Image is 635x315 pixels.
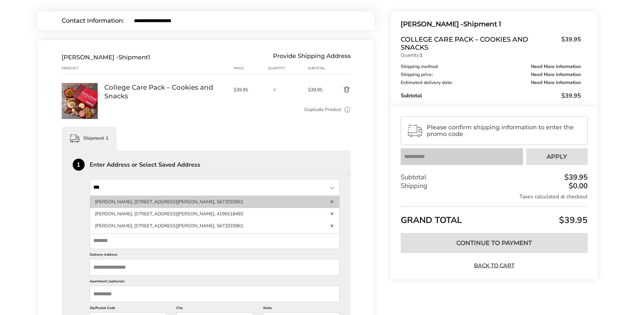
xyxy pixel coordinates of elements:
[104,83,227,100] a: College Care Pack – Cookies and Snacks
[401,19,581,30] div: Shipment 1
[90,279,340,286] label: Apartment (optional)
[62,83,98,119] img: College Care Pack – Cookies and Snacks
[330,211,334,216] a: Delete address
[234,87,265,93] span: $39.95
[90,232,340,249] input: Company
[148,54,150,61] span: 1
[268,66,308,71] div: Quantity
[90,286,340,302] input: Apartment
[401,72,581,77] div: Shipping price:
[531,80,581,85] span: Need More Information
[420,52,422,58] strong: 1
[90,259,340,276] input: Delivery Address
[401,193,587,200] div: Taxes calculated at checkout
[62,18,134,24] div: Contact Information:
[176,306,253,312] label: City
[62,83,98,89] a: College Care Pack – Cookies and Snacks
[234,66,268,71] div: Price
[330,223,334,228] a: Delete address
[90,220,340,232] li: [PERSON_NAME], [STREET_ADDRESS][PERSON_NAME], 5672033961
[62,126,117,150] div: Shipment 1
[401,20,463,28] span: [PERSON_NAME] -
[327,86,351,94] button: Delete product
[401,53,581,58] p: Quantity:
[531,72,581,77] span: Need More Information
[90,196,340,208] li: [PERSON_NAME], [STREET_ADDRESS][PERSON_NAME], 5672033961
[401,80,581,85] div: Estimated delivery date:
[401,206,587,228] div: GRAND TOTAL
[273,54,351,61] div: Provide Shipping Address
[401,92,581,100] div: Subtotal
[73,159,85,171] div: 1
[134,18,350,24] input: E-mail
[401,233,587,253] button: Continue to Payment
[268,83,281,96] input: Quantity input
[90,208,340,220] li: [PERSON_NAME], [STREET_ADDRESS][PERSON_NAME], 4196518492
[90,162,351,168] div: Enter Address or Select Saved Address
[90,252,340,259] label: Delivery Address
[563,174,588,181] div: $39.95
[401,173,587,182] div: Subtotal
[90,179,340,196] input: State
[471,262,517,269] a: Back to Cart
[561,92,581,100] span: $39.95
[90,306,166,312] label: Zip/Postal Code
[401,35,558,51] span: College Care Pack – Cookies and Snacks
[330,199,334,204] a: Delete address
[62,54,118,61] span: [PERSON_NAME] -
[401,64,581,69] div: Shipping method:
[427,124,581,137] span: Please confirm shipping information to enter the promo code
[526,148,588,165] button: Apply
[567,182,588,190] div: $0.00
[547,154,567,160] span: Apply
[62,54,150,61] div: Shipment
[308,87,327,93] span: $39.95
[558,35,581,50] span: $39.95
[263,306,340,312] label: State
[401,35,581,51] a: College Care Pack – Cookies and Snacks$39.95
[401,182,587,190] div: Shipping
[557,214,588,226] span: $39.95
[531,64,581,69] span: Need More Information
[304,106,341,113] a: Duplicate Product
[62,66,104,71] div: Product
[308,66,327,71] div: Subtotal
